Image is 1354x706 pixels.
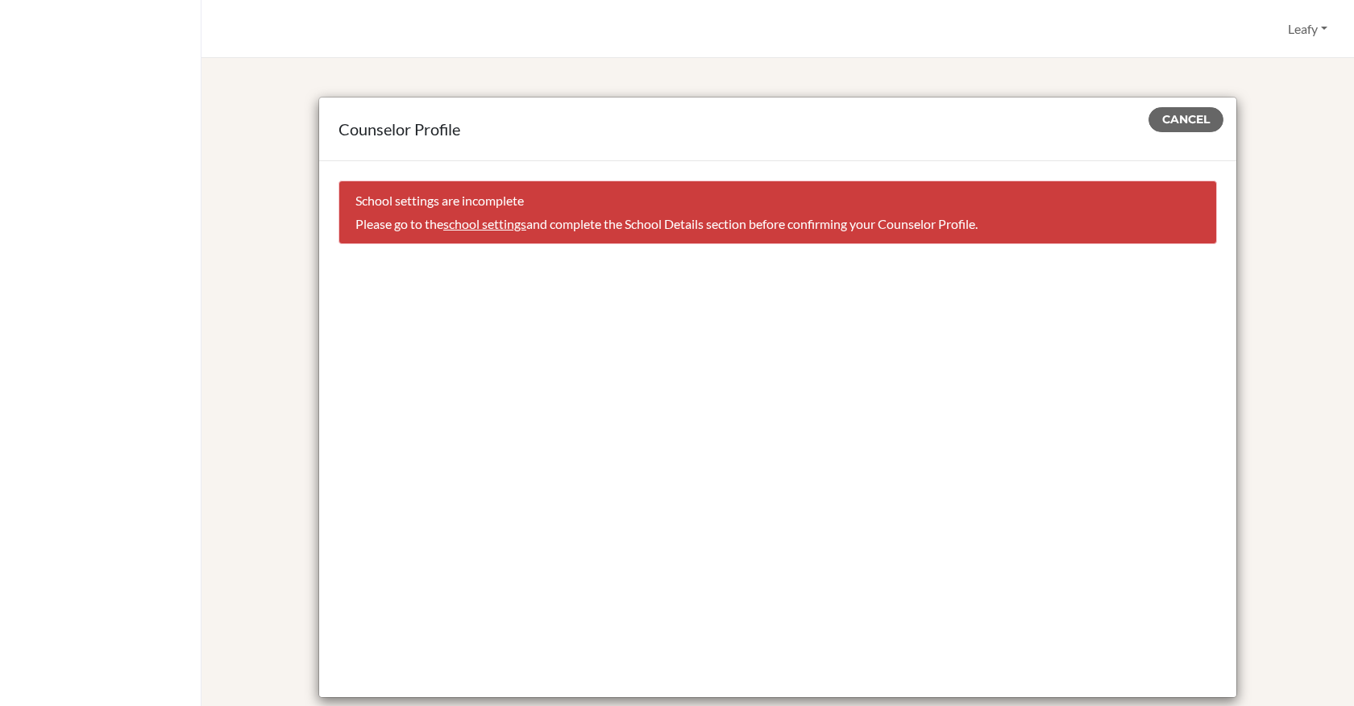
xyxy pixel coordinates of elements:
p: School settings are incomplete [355,191,1200,210]
a: school settings [443,216,526,231]
p: Please go to the and complete the School Details section before confirming your Counselor Profile. [355,214,1200,234]
button: Leafy [1281,14,1335,44]
span: Cancel [1162,112,1210,127]
div: Counselor Profile [338,117,1217,141]
button: Cancel [1148,107,1223,132]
